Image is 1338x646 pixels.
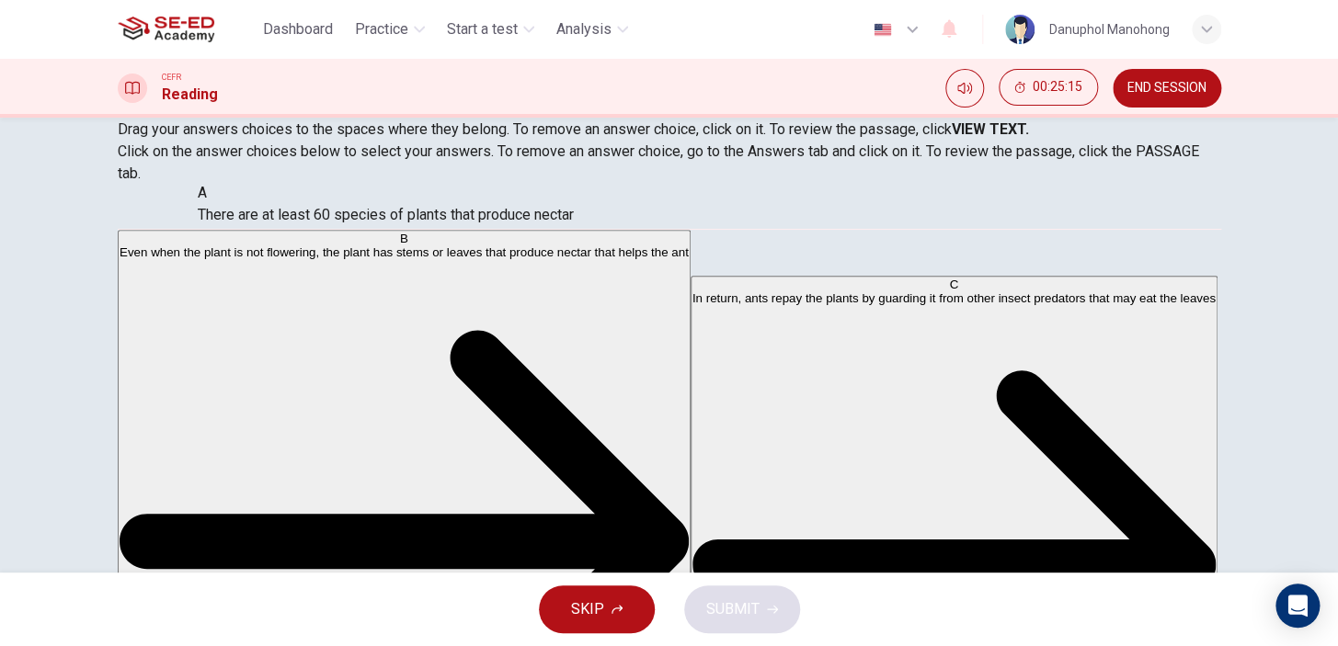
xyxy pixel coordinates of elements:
[539,585,655,633] button: SKIP
[355,18,408,40] span: Practice
[1033,80,1082,95] span: 00:25:15
[447,18,518,40] span: Start a test
[999,69,1098,108] div: Hide
[118,119,1221,141] p: Drag your answers choices to the spaces where they belong. To remove an answer choice, click on i...
[118,11,257,48] a: SE-ED Academy logo
[952,120,1029,138] strong: VIEW TEXT.
[1049,18,1170,40] div: Danuphol Manohong
[118,141,1221,185] p: Click on the answer choices below to select your answers. To remove an answer choice, go to the A...
[118,185,1221,229] div: Choose test type tabs
[692,290,1215,304] span: In return, ants repay the plants by guarding it from other insect predators that may eat the leaves
[256,13,340,46] button: Dashboard
[118,11,214,48] img: SE-ED Academy logo
[1127,81,1206,96] span: END SESSION
[945,69,984,108] div: Mute
[162,84,218,106] h1: Reading
[556,18,612,40] span: Analysis
[692,277,1215,290] div: C
[120,232,689,245] div: B
[348,13,432,46] button: Practice
[1275,584,1320,628] div: Open Intercom Messenger
[120,245,689,259] span: Even when the plant is not flowering, the plant has stems or leaves that produce nectar that help...
[162,71,181,84] span: CEFR
[571,596,604,622] span: SKIP
[999,69,1098,106] button: 00:25:15
[1113,69,1221,108] button: END SESSION
[1005,15,1035,44] img: Profile picture
[440,13,542,46] button: Start a test
[549,13,635,46] button: Analysis
[263,18,333,40] span: Dashboard
[871,23,894,37] img: en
